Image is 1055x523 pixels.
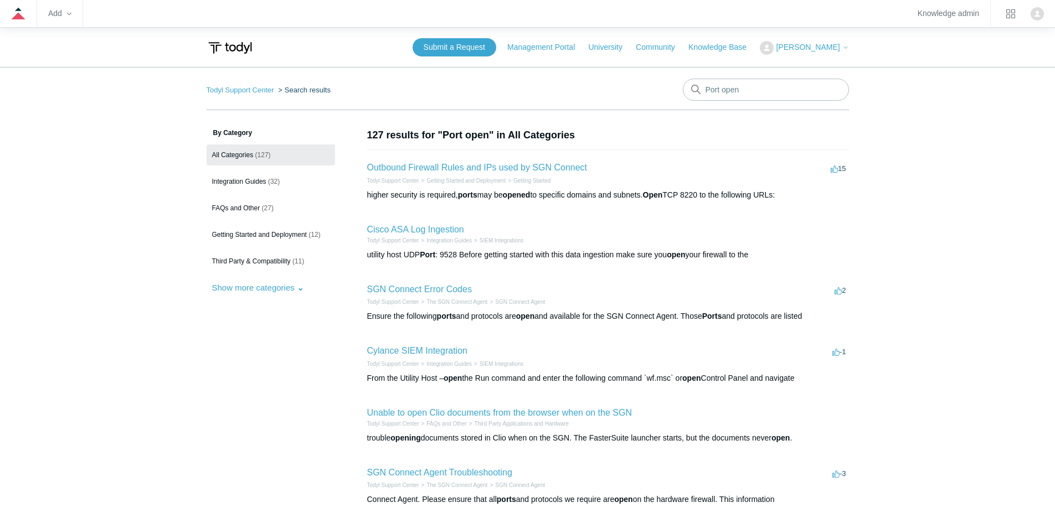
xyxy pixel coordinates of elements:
[367,494,849,505] div: Connect Agent. Please ensure that all and protocols we require are on the hardware firewall. This...
[367,346,467,355] a: Cylance SIEM Integration
[367,432,849,444] div: trouble documents stored in Clio when on the SGN. The FasterSuite launcher starts, but the docume...
[367,177,419,185] li: Todyl Support Center
[262,204,274,212] span: (27)
[48,11,71,17] zd-hc-trigger: Add
[367,299,419,305] a: Todyl Support Center
[207,38,254,58] img: Todyl Support Center Help Center home page
[771,433,790,442] em: open
[367,482,419,488] a: Todyl Support Center
[367,284,472,294] a: SGN Connect Error Codes
[255,151,271,159] span: (127)
[207,198,335,219] a: FAQs and Other (27)
[419,360,472,368] li: Integration Guides
[516,312,534,320] em: open
[207,277,310,298] button: Show more categories
[643,190,663,199] em: Open
[426,482,487,488] a: The SGN Connect Agent
[702,312,722,320] em: Ports
[480,361,523,367] a: SIEM Integrations
[776,43,840,51] span: [PERSON_NAME]
[276,86,331,94] li: Search results
[268,178,280,185] span: (32)
[426,237,472,244] a: Integration Guides
[367,408,632,417] a: Unable to open Clio documents from the browser when on the SGN
[207,171,335,192] a: Integration Guides (32)
[367,372,849,384] div: From the Utility Host – the Run command and enter the following command `wf.msc` or Control Panel...
[667,250,685,259] em: open
[495,299,545,305] a: SGN Connect Agent
[835,286,846,294] span: 2
[420,250,435,259] em: Port
[636,42,686,53] a: Community
[614,495,632,504] em: open
[419,236,472,245] li: Integration Guides
[472,236,523,245] li: SIEM Integrations
[474,421,569,427] a: Third Party Applications and Hardware
[207,128,335,138] h3: By Category
[760,41,848,55] button: [PERSON_NAME]
[367,421,419,427] a: Todyl Support Center
[419,481,487,489] li: The SGN Connect Agent
[437,312,456,320] em: ports
[467,420,569,428] li: Third Party Applications and Hardware
[212,178,266,185] span: Integration Guides
[472,360,523,368] li: SIEM Integrations
[367,310,849,322] div: Ensure the following and protocols are and available for the SGN Connect Agent. Those and protoco...
[444,374,462,382] em: open
[419,177,506,185] li: Getting Started and Deployment
[367,225,464,234] a: Cisco ASA Log Ingestion
[367,249,849,261] div: utility host UDP : 9528 Before getting started with this data ingestion make sure you your firewa...
[487,481,545,489] li: SGN Connect Agent
[207,224,335,245] a: Getting Started and Deployment (12)
[419,420,466,428] li: FAQs and Other
[207,86,274,94] a: Todyl Support Center
[367,163,588,172] a: Outbound Firewall Rules and IPs used by SGN Connect
[367,481,419,489] li: Todyl Support Center
[1031,7,1044,20] img: user avatar
[426,361,472,367] a: Integration Guides
[207,251,335,272] a: Third Party & Compatibility (11)
[831,164,846,173] span: 15
[207,144,335,165] a: All Categories (127)
[682,374,701,382] em: open
[367,128,849,143] h1: 127 results for "Port open" in All Categories
[1031,7,1044,20] zd-hc-trigger: Click your profile icon to open the profile menu
[918,11,979,17] a: Knowledge admin
[588,42,633,53] a: University
[426,299,487,305] a: The SGN Connect Agent
[367,178,419,184] a: Todyl Support Center
[308,231,320,239] span: (12)
[390,433,420,442] em: opening
[503,190,531,199] em: opened
[367,237,419,244] a: Todyl Support Center
[212,257,291,265] span: Third Party & Compatibility
[688,42,758,53] a: Knowledge Base
[458,190,477,199] em: ports
[487,298,545,306] li: SGN Connect Agent
[419,298,487,306] li: The SGN Connect Agent
[832,348,846,356] span: -1
[367,360,419,368] li: Todyl Support Center
[683,79,849,101] input: Search
[367,361,419,367] a: Todyl Support Center
[426,178,506,184] a: Getting Started and Deployment
[367,420,419,428] li: Todyl Support Center
[413,38,496,56] a: Submit a Request
[367,468,512,477] a: SGN Connect Agent Troubleshooting
[513,178,550,184] a: Getting Started
[292,257,304,265] span: (11)
[212,204,260,212] span: FAQs and Other
[832,469,846,478] span: -3
[506,177,550,185] li: Getting Started
[367,189,849,201] div: higher security is required, may be to specific domains and subnets. TCP 8220 to the following URLs:
[207,86,276,94] li: Todyl Support Center
[367,236,419,245] li: Todyl Support Center
[507,42,586,53] a: Management Portal
[497,495,516,504] em: ports
[367,298,419,306] li: Todyl Support Center
[480,237,523,244] a: SIEM Integrations
[426,421,466,427] a: FAQs and Other
[495,482,545,488] a: SGN Connect Agent
[212,231,307,239] span: Getting Started and Deployment
[212,151,254,159] span: All Categories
